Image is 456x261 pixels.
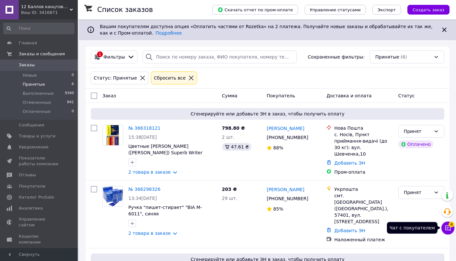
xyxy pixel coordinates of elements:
[334,236,393,243] div: Наложенный платеж
[267,93,295,98] span: Покупатель
[3,23,75,34] input: Поиск
[273,206,283,212] span: 85%
[103,186,123,206] img: Фото товару
[100,24,432,36] span: Вашим покупателям доступна опция «Оплатить частями от Rozetka» на 2 платежа. Получайте новые зака...
[103,125,123,145] img: Фото товару
[404,189,431,196] div: Принят
[23,82,45,87] span: Принятые
[19,122,44,128] span: Сообщения
[72,72,74,78] span: 0
[143,50,297,63] input: Поиск по номеру заказа, ФИО покупателя, номеру телефона, Email, номеру накладной
[19,172,36,178] span: Отзывы
[23,109,51,114] span: Оплаченные
[19,155,60,167] span: Показатели работы компании
[93,111,442,117] span: Сгенерируйте или добавьте ЭН в заказ, чтобы получить оплату
[441,222,454,234] button: Чат с покупателем4
[97,6,153,14] h1: Список заказов
[334,169,393,175] div: Пром-оплата
[222,135,235,140] span: 2 шт.
[128,231,171,236] a: 2 товара в заказе
[128,169,171,175] a: 2 товара в заказе
[102,186,123,207] a: Фото товару
[102,93,116,98] span: Заказ
[404,128,431,135] div: Принят
[449,222,454,227] span: 4
[103,54,125,60] span: Фильтры
[19,216,60,228] span: Управление сайтом
[401,7,450,12] a: Создать заказ
[378,7,396,12] span: Экспорт
[19,51,65,57] span: Заказы и сообщения
[267,125,304,132] a: [PERSON_NAME]
[23,100,51,105] span: Отмененные
[401,54,407,60] span: (6)
[128,187,160,192] a: № 366298326
[326,93,371,98] span: Доставка и оплата
[387,222,438,234] div: Чат с покупателем
[267,196,308,201] span: [PHONE_NUMBER]
[19,234,60,245] span: Кошелек компании
[310,7,361,12] span: Управление статусами
[222,143,251,151] div: 47.61 ₴
[267,135,308,140] span: [PHONE_NUMBER]
[128,135,157,140] span: 15:38[DATE]
[222,187,237,192] span: 203 ₴
[222,196,238,201] span: 29 шт.
[413,7,444,12] span: Создать заказ
[273,145,283,150] span: 88%
[65,91,74,96] span: 9340
[19,40,37,46] span: Главная
[19,62,35,68] span: Заказы
[23,91,54,96] span: Выполненные
[128,196,157,201] span: 13:34[DATE]
[334,125,393,131] div: Нова Пошта
[334,228,365,233] a: Добавить ЭН
[222,125,245,131] span: 798.80 ₴
[21,10,78,16] div: Ваш ID: 3416871
[398,93,415,98] span: Статус
[23,72,37,78] span: Новые
[128,125,160,131] a: № 366318121
[67,100,74,105] span: 841
[334,186,393,192] div: Укрпошта
[19,133,55,139] span: Товары и услуги
[153,74,187,82] div: Сбросить все
[334,160,365,166] a: Добавить ЭН
[19,144,48,150] span: Уведомления
[21,4,70,10] span: 12 Баллов канцтовары оптом и в розницу
[407,5,450,15] button: Создать заказ
[305,5,366,15] button: Управление статусами
[372,5,401,15] button: Экспорт
[308,54,365,60] span: Сохраненные фильтры:
[222,93,238,98] span: Сумма
[19,205,43,211] span: Аналитика
[267,186,304,193] a: [PERSON_NAME]
[19,183,45,189] span: Покупатели
[375,54,399,60] span: Принятые
[128,205,202,216] a: Ручка "пишет-стирает" "BIA M-6011", синяя
[72,82,74,87] span: 6
[398,140,433,148] div: Оплачено
[217,7,293,13] span: Скачать отчет по пром-оплате
[92,74,138,82] div: Статус: Принятые
[334,131,393,157] div: с. Носів, Пункт приймання-видачі (до 30 кг): вул. Шевченка,10
[102,125,123,146] a: Фото товару
[19,194,54,200] span: Каталог ProSale
[72,109,74,114] span: 0
[128,144,203,162] a: Цветные [PERSON_NAME] ([PERSON_NAME]) Superb Writer 4100-100CB, Набор 100 цветов
[334,192,393,225] div: смт. [GEOGRAPHIC_DATA] ([GEOGRAPHIC_DATA].), 57401, вул. [STREET_ADDRESS]
[212,5,298,15] button: Скачать отчет по пром-оплате
[156,30,182,36] a: Подробнее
